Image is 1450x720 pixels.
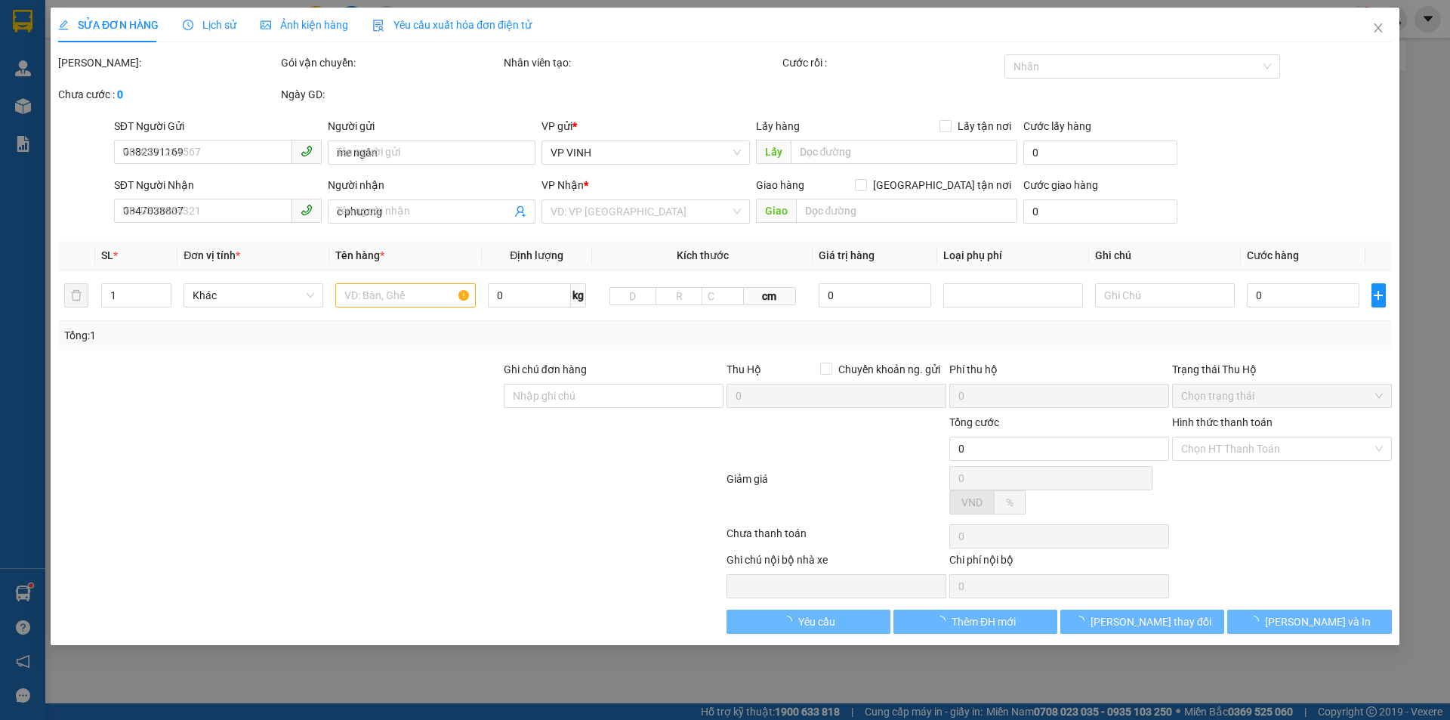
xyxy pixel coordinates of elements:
[677,249,729,261] span: Kích thước
[101,249,113,261] span: SL
[782,616,798,626] span: loading
[949,552,1169,574] div: Chi phí nội bộ
[372,19,532,31] span: Yêu cầu xuất hóa đơn điện tử
[961,496,983,508] span: VND
[301,204,313,216] span: phone
[515,205,527,218] span: user-add
[1023,120,1091,132] label: Cước lấy hàng
[893,610,1057,634] button: Thêm ĐH mới
[336,249,385,261] span: Tên hàng
[1248,616,1265,626] span: loading
[184,249,241,261] span: Đơn vị tính
[725,525,948,552] div: Chưa thanh toán
[336,283,476,307] input: VD: Bàn, Ghế
[542,118,750,134] div: VP gửi
[1181,385,1383,407] span: Chọn trạng thái
[952,118,1017,134] span: Lấy tận nơi
[1172,361,1392,378] div: Trạng thái Thu Hộ
[261,19,348,31] span: Ảnh kiện hàng
[261,20,271,30] span: picture
[727,363,761,375] span: Thu Hộ
[952,613,1016,630] span: Thêm ĐH mới
[1372,22,1384,34] span: close
[1091,613,1211,630] span: [PERSON_NAME] thay đổi
[117,88,123,100] b: 0
[1371,283,1386,307] button: plus
[819,249,875,261] span: Giá trị hàng
[64,283,88,307] button: delete
[58,86,278,103] div: Chưa cước :
[504,384,723,408] input: Ghi chú đơn hàng
[542,179,585,191] span: VP Nhận
[702,287,744,305] input: C
[1265,613,1371,630] span: [PERSON_NAME] và In
[372,20,384,32] img: icon
[1023,179,1098,191] label: Cước giao hàng
[328,177,535,193] div: Người nhận
[1023,199,1177,224] input: Cước giao hàng
[1372,289,1385,301] span: plus
[656,287,702,305] input: R
[114,118,322,134] div: SĐT Người Gửi
[727,552,946,574] div: Ghi chú nội bộ nhà xe
[744,287,795,305] span: cm
[183,20,193,30] span: clock-circle
[935,616,952,626] span: loading
[727,610,890,634] button: Yêu cầu
[609,287,656,305] input: D
[1089,241,1241,270] th: Ghi chú
[796,199,1017,223] input: Dọc đường
[551,141,741,164] span: VP VINH
[1357,8,1399,50] button: Close
[58,20,69,30] span: edit
[504,54,779,71] div: Nhân viên tạo:
[58,54,278,71] div: [PERSON_NAME]:
[58,19,159,31] span: SỬA ĐƠN HÀNG
[791,140,1017,164] input: Dọc đường
[571,283,586,307] span: kg
[756,140,791,164] span: Lấy
[949,361,1169,384] div: Phí thu hộ
[504,363,587,375] label: Ghi chú đơn hàng
[756,199,796,223] span: Giao
[1023,141,1177,165] input: Cước lấy hàng
[867,177,1017,193] span: [GEOGRAPHIC_DATA] tận nơi
[949,416,999,428] span: Tổng cước
[193,284,315,307] span: Khác
[510,249,563,261] span: Định lượng
[328,118,535,134] div: Người gửi
[782,54,1002,71] div: Cước rồi :
[183,19,236,31] span: Lịch sử
[756,120,800,132] span: Lấy hàng
[1248,249,1300,261] span: Cước hàng
[1074,616,1091,626] span: loading
[725,471,948,521] div: Giảm giá
[798,613,835,630] span: Yêu cầu
[281,54,501,71] div: Gói vận chuyển:
[1172,416,1273,428] label: Hình thức thanh toán
[832,361,946,378] span: Chuyển khoản ng. gửi
[64,327,560,344] div: Tổng: 1
[756,179,804,191] span: Giao hàng
[301,145,313,157] span: phone
[1060,610,1224,634] button: [PERSON_NAME] thay đổi
[1006,496,1013,508] span: %
[1095,283,1235,307] input: Ghi Chú
[281,86,501,103] div: Ngày GD:
[1228,610,1392,634] button: [PERSON_NAME] và In
[937,241,1089,270] th: Loại phụ phí
[114,177,322,193] div: SĐT Người Nhận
